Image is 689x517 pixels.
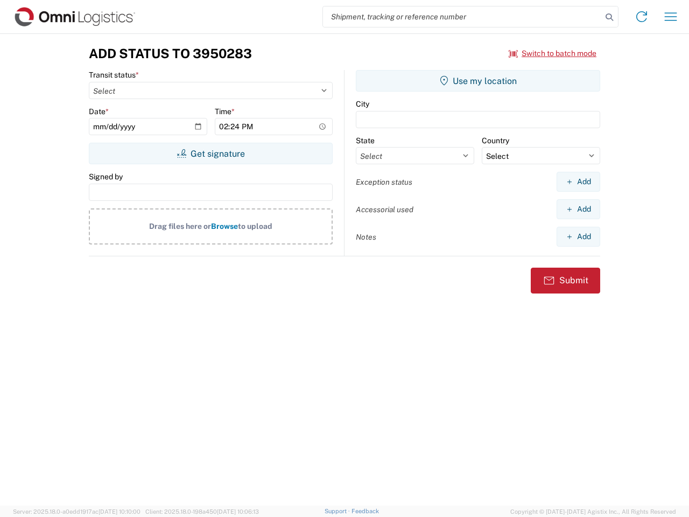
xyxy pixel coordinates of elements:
[323,6,602,27] input: Shipment, tracking or reference number
[356,232,376,242] label: Notes
[89,70,139,80] label: Transit status
[89,107,109,116] label: Date
[13,508,140,515] span: Server: 2025.18.0-a0edd1917ac
[531,268,600,294] button: Submit
[89,172,123,181] label: Signed by
[509,45,596,62] button: Switch to batch mode
[149,222,211,230] span: Drag files here or
[510,507,676,516] span: Copyright © [DATE]-[DATE] Agistix Inc., All Rights Reserved
[325,508,351,514] a: Support
[145,508,259,515] span: Client: 2025.18.0-198a450
[351,508,379,514] a: Feedback
[557,227,600,247] button: Add
[356,205,413,214] label: Accessorial used
[217,508,259,515] span: [DATE] 10:06:13
[89,46,252,61] h3: Add Status to 3950283
[356,177,412,187] label: Exception status
[557,199,600,219] button: Add
[238,222,272,230] span: to upload
[557,172,600,192] button: Add
[215,107,235,116] label: Time
[356,99,369,109] label: City
[211,222,238,230] span: Browse
[482,136,509,145] label: Country
[356,136,375,145] label: State
[356,70,600,92] button: Use my location
[89,143,333,164] button: Get signature
[99,508,140,515] span: [DATE] 10:10:00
